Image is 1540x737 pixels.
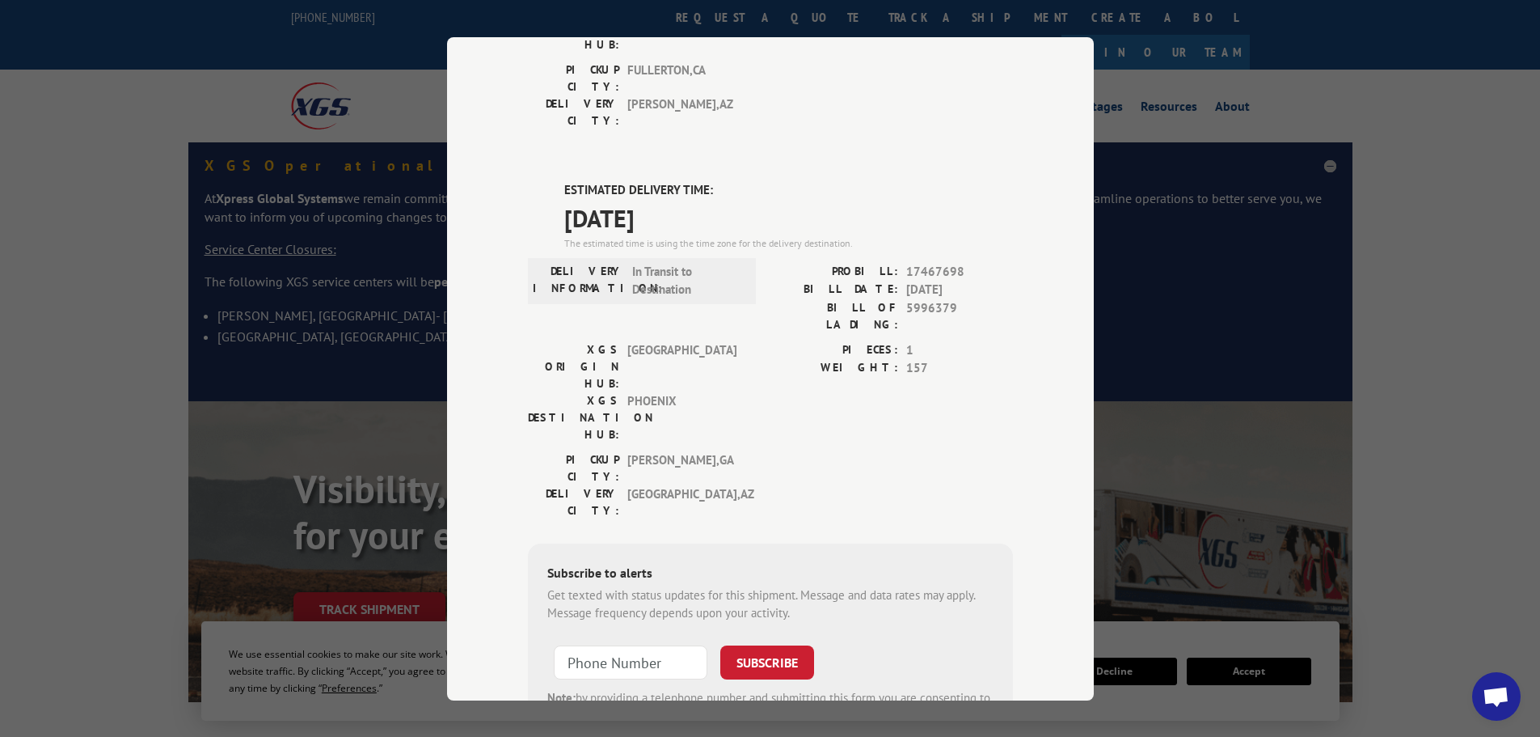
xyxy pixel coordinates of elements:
span: 17467698 [906,262,1013,281]
label: XGS DESTINATION HUB: [528,392,619,443]
label: BILL DATE: [770,281,898,299]
label: DELIVERY CITY: [528,95,619,129]
span: 157 [906,359,1013,378]
strong: Note: [547,689,576,705]
div: The estimated time is using the time zone for the delivery destination. [564,235,1013,250]
input: Phone Number [554,645,707,679]
div: Subscribe to alerts [547,562,994,586]
button: SUBSCRIBE [720,645,814,679]
label: WEIGHT: [770,359,898,378]
span: In Transit to Destination [632,262,741,299]
label: DELIVERY INFORMATION: [533,262,624,299]
span: [DATE] [906,281,1013,299]
span: [DATE] [564,199,1013,235]
label: PICKUP CITY: [528,61,619,95]
div: Get texted with status updates for this shipment. Message and data rates may apply. Message frequ... [547,586,994,622]
span: [PERSON_NAME] , GA [627,451,736,485]
span: FULLERTON , CA [627,61,736,95]
label: PIECES: [770,341,898,359]
span: [PERSON_NAME] , AZ [627,95,736,129]
label: XGS DESTINATION HUB: [528,2,619,53]
label: PROBILL: [770,262,898,281]
span: [GEOGRAPHIC_DATA] [627,341,736,392]
label: DELIVERY CITY: [528,485,619,519]
label: XGS ORIGIN HUB: [528,341,619,392]
label: BILL OF LADING: [770,299,898,332]
span: PHOENIX [627,392,736,443]
span: [GEOGRAPHIC_DATA] , AZ [627,485,736,519]
span: 5996379 [906,299,1013,332]
label: ESTIMATED DELIVERY TIME: [564,181,1013,200]
a: Open chat [1472,672,1521,721]
span: PHOENIX [627,2,736,53]
label: PICKUP CITY: [528,451,619,485]
span: 1 [906,341,1013,359]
